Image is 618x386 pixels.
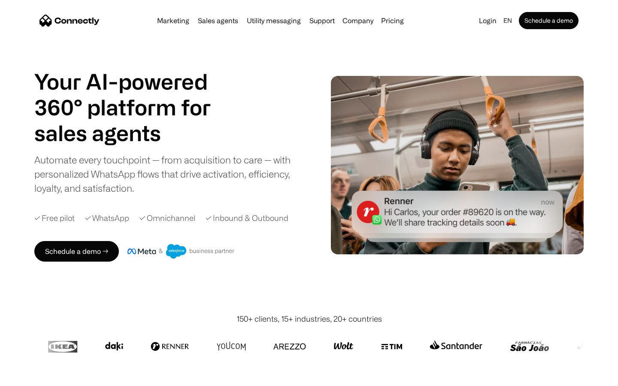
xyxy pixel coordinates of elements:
[34,153,305,195] div: Automate every touchpoint — from acquisition to care — with personalized WhatsApp flows that driv...
[154,17,193,24] a: Marketing
[476,15,500,27] a: Login
[503,15,512,27] div: en
[194,17,242,24] a: Sales agents
[306,17,338,24] a: Support
[378,17,407,24] a: Pricing
[9,370,51,383] aside: Language selected: English
[17,371,51,383] ul: Language list
[34,212,75,224] div: ✓ Free pilot
[34,241,119,262] a: Schedule a demo →
[236,313,382,325] div: 150+ clients, 15+ industries, 20+ countries
[342,15,373,27] div: Company
[127,244,235,259] img: Meta and Salesforce business partner badge.
[243,17,304,24] a: Utility messaging
[519,12,579,29] a: Schedule a demo
[34,120,232,146] h1: sales agents
[139,212,195,224] div: ✓ Omnichannel
[34,69,232,120] h1: Your AI-powered 360° platform for
[206,212,288,224] div: ✓ Inbound & Outbound
[85,212,129,224] div: ✓ WhatsApp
